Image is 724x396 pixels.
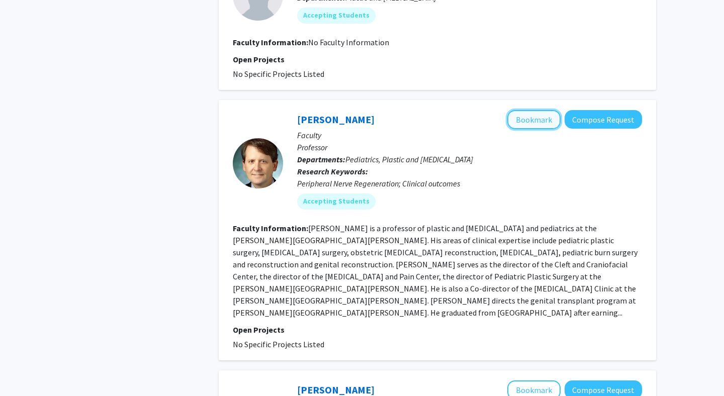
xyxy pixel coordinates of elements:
[297,193,376,210] mat-chip: Accepting Students
[297,154,345,164] b: Departments:
[345,154,473,164] span: Pediatrics, Plastic and [MEDICAL_DATA]
[297,383,375,396] a: [PERSON_NAME]
[233,223,638,318] fg-read-more: [PERSON_NAME] is a professor of plastic and [MEDICAL_DATA] and pediatrics at the [PERSON_NAME][GE...
[565,110,642,129] button: Compose Request to Richard Redett
[297,141,642,153] p: Professor
[297,129,642,141] p: Faculty
[233,223,308,233] b: Faculty Information:
[297,8,376,24] mat-chip: Accepting Students
[297,177,642,189] div: Peripheral Nerve Regeneration; Clinical outcomes
[233,339,324,349] span: No Specific Projects Listed
[507,110,561,129] button: Add Richard Redett to Bookmarks
[233,53,642,65] p: Open Projects
[297,166,368,176] b: Research Keywords:
[308,37,389,47] span: No Faculty Information
[297,113,375,126] a: [PERSON_NAME]
[8,351,43,388] iframe: Chat
[233,37,308,47] b: Faculty Information:
[233,324,642,336] p: Open Projects
[233,69,324,79] span: No Specific Projects Listed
